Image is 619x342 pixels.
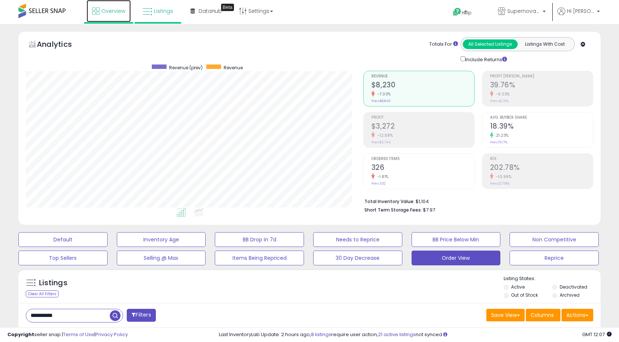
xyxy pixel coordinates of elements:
[313,251,402,265] button: 30 Day Decrease
[375,133,393,138] small: -12.59%
[412,251,501,265] button: Order View
[199,7,222,15] span: DataHub
[462,10,472,16] span: Help
[562,309,593,321] button: Actions
[490,116,593,120] span: Avg. Buybox Share
[215,232,304,247] button: BB Drop in 7d
[224,64,243,71] span: Revenue
[531,311,554,319] span: Columns
[567,7,595,15] span: Hi [PERSON_NAME]
[507,7,541,15] span: Supernova Co.
[39,278,67,288] h5: Listings
[101,7,125,15] span: Overview
[510,251,599,265] button: Reprice
[526,309,560,321] button: Columns
[490,181,510,186] small: Prev: 227.81%
[371,116,474,120] span: Profit
[455,55,516,63] div: Include Returns
[371,163,474,173] h2: 326
[37,39,86,51] h5: Analytics
[490,163,593,173] h2: 202.78%
[493,91,510,97] small: -6.03%
[412,232,501,247] button: BB Price Below Min
[7,331,128,338] div: seller snap | |
[375,174,389,179] small: -1.81%
[582,331,612,338] span: 2025-09-8 12:07 GMT
[7,331,34,338] strong: Copyright
[117,232,206,247] button: Inventory Age
[371,140,391,144] small: Prev: $3,744
[154,7,173,15] span: Listings
[371,181,386,186] small: Prev: 332
[452,7,462,17] i: Get Help
[169,64,203,71] span: Revenue (prev)
[560,292,580,298] label: Archived
[364,207,422,213] b: Short Term Storage Fees:
[311,331,331,338] a: 8 listings
[371,157,474,161] span: Ordered Items
[493,174,512,179] small: -10.99%
[486,309,525,321] button: Save View
[511,284,525,290] label: Active
[26,290,59,297] div: Clear All Filters
[313,232,402,247] button: Needs to Reprice
[371,122,474,132] h2: $3,272
[127,309,155,322] button: Filters
[490,122,593,132] h2: 18.39%
[378,331,416,338] a: 21 active listings
[95,331,128,338] a: Privacy Policy
[371,99,391,103] small: Prev: $8,849
[490,99,508,103] small: Prev: 42.31%
[364,196,588,205] li: $1,104
[219,331,612,338] div: Last InventoryLab Update: 2 hours ago, require user action, not synced.
[375,91,391,97] small: -7.00%
[463,39,518,49] button: All Selected Listings
[493,133,509,138] small: 21.23%
[510,232,599,247] button: Non Competitive
[18,232,108,247] button: Default
[511,292,538,298] label: Out of Stock
[215,251,304,265] button: Items Being Repriced
[517,39,572,49] button: Listings With Cost
[490,157,593,161] span: ROI
[557,7,600,24] a: Hi [PERSON_NAME]
[364,198,415,205] b: Total Inventory Value:
[371,74,474,78] span: Revenue
[447,2,486,24] a: Help
[371,81,474,91] h2: $8,230
[221,4,234,11] div: Tooltip anchor
[18,251,108,265] button: Top Sellers
[504,275,600,282] p: Listing States:
[423,206,435,213] span: $7.97
[490,81,593,91] h2: 39.76%
[63,331,94,338] a: Terms of Use
[560,284,587,290] label: Deactivated
[117,251,206,265] button: Selling @ Max
[429,41,458,48] div: Totals For
[490,140,507,144] small: Prev: 15.17%
[490,74,593,78] span: Profit [PERSON_NAME]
